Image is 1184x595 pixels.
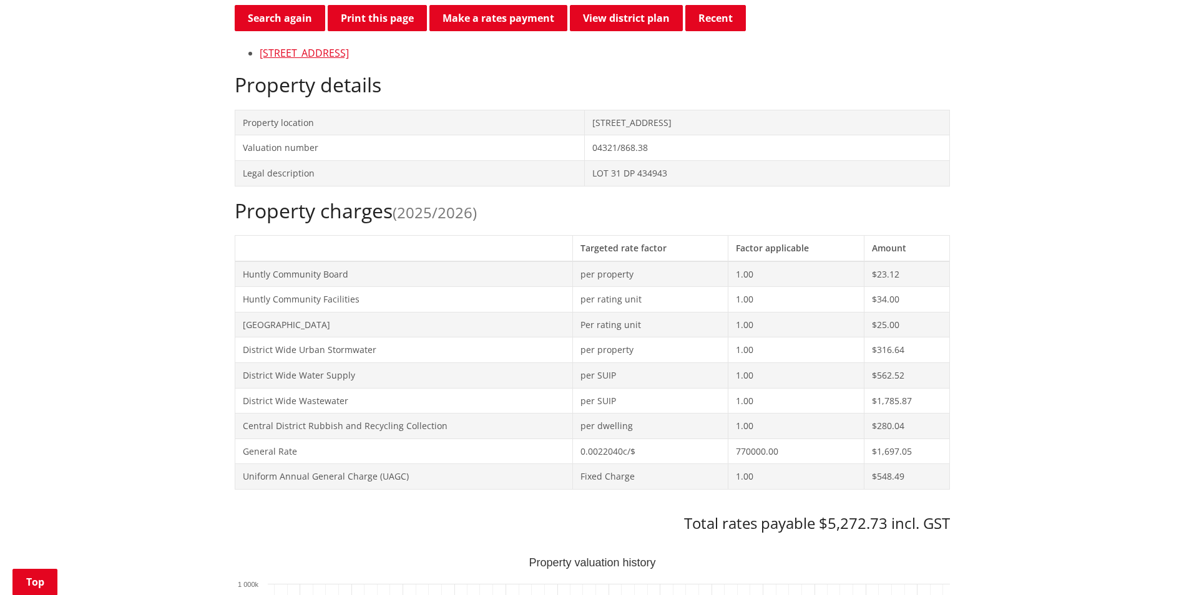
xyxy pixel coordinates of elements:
td: Property location [235,110,585,135]
td: $280.04 [864,414,949,439]
td: per SUIP [572,362,728,388]
td: Valuation number [235,135,585,161]
td: $316.64 [864,337,949,363]
td: [GEOGRAPHIC_DATA] [235,312,572,337]
td: per dwelling [572,414,728,439]
td: 1.00 [728,414,864,439]
a: Search again [235,5,325,31]
h2: Property charges [235,199,950,223]
a: Top [12,569,57,595]
td: 1.00 [728,464,864,490]
td: District Wide Urban Stormwater [235,337,572,363]
td: per SUIP [572,388,728,414]
td: Fixed Charge [572,464,728,490]
td: $23.12 [864,261,949,287]
text: 1 000k [237,581,258,588]
td: 1.00 [728,287,864,312]
td: 1.00 [728,261,864,287]
td: LOT 31 DP 434943 [585,160,949,186]
td: $34.00 [864,287,949,312]
a: Make a rates payment [429,5,567,31]
td: per property [572,337,728,363]
td: 1.00 [728,362,864,388]
td: per property [572,261,728,287]
th: Targeted rate factor [572,235,728,261]
text: Property valuation history [529,556,655,569]
td: District Wide Water Supply [235,362,572,388]
td: per rating unit [572,287,728,312]
iframe: Messenger Launcher [1127,543,1172,588]
td: District Wide Wastewater [235,388,572,414]
th: Factor applicable [728,235,864,261]
h3: Total rates payable $5,272.73 incl. GST [235,515,950,533]
button: Recent [685,5,746,31]
td: General Rate [235,438,572,464]
th: Amount [864,235,949,261]
button: Print this page [328,5,427,31]
td: 1.00 [728,388,864,414]
td: $1,697.05 [864,438,949,464]
span: (2025/2026) [393,202,477,223]
td: Huntly Community Facilities [235,287,572,312]
td: 0.0022040c/$ [572,438,728,464]
td: Huntly Community Board [235,261,572,287]
td: $562.52 [864,362,949,388]
td: Per rating unit [572,312,728,337]
td: Legal description [235,160,585,186]
td: Uniform Annual General Charge (UAGC) [235,464,572,490]
a: [STREET_ADDRESS] [260,46,349,60]
td: Central District Rubbish and Recycling Collection [235,414,572,439]
td: $25.00 [864,312,949,337]
td: 1.00 [728,337,864,363]
td: $548.49 [864,464,949,490]
a: View district plan [570,5,683,31]
td: 1.00 [728,312,864,337]
h2: Property details [235,73,950,97]
td: 04321/868.38 [585,135,949,161]
td: 770000.00 [728,438,864,464]
td: $1,785.87 [864,388,949,414]
td: [STREET_ADDRESS] [585,110,949,135]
